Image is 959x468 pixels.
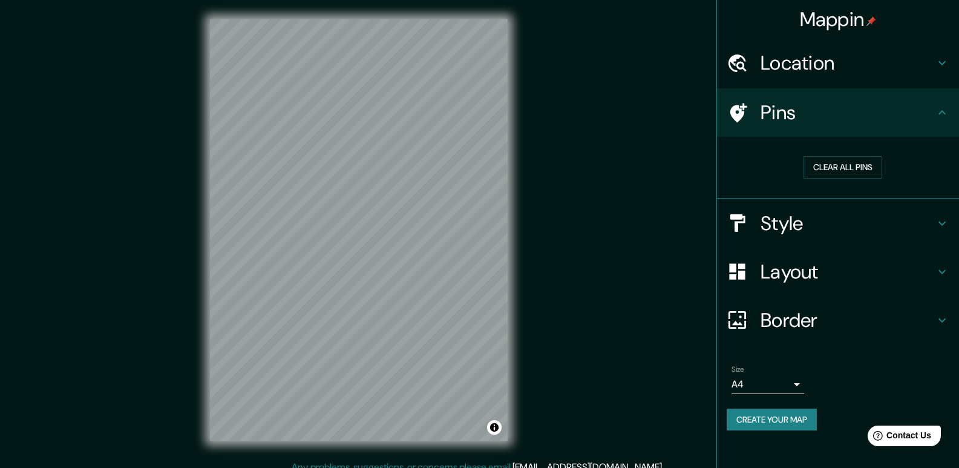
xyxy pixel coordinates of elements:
button: Toggle attribution [487,420,502,435]
div: Layout [717,248,959,296]
canvas: Map [210,19,508,441]
div: Style [717,199,959,248]
img: pin-icon.png [866,16,876,26]
div: Pins [717,88,959,137]
button: Create your map [727,409,817,431]
h4: Pins [761,101,935,125]
label: Size [732,364,744,374]
div: A4 [732,375,804,394]
h4: Location [761,51,935,75]
h4: Border [761,308,935,332]
button: Clear all pins [804,156,882,179]
iframe: Help widget launcher [851,421,946,455]
div: Location [717,39,959,87]
div: Border [717,296,959,344]
h4: Mappin [800,7,877,31]
h4: Style [761,211,935,236]
h4: Layout [761,260,935,284]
